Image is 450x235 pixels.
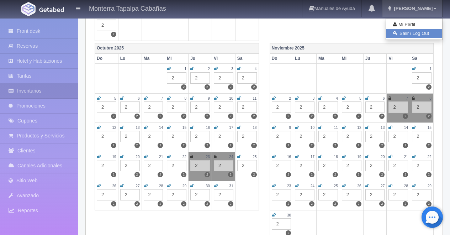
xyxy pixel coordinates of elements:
div: 2 [318,131,338,142]
th: Lu [118,53,142,64]
small: 18 [253,126,256,130]
small: 26 [112,184,116,188]
small: 27 [136,184,139,188]
label: 2 [309,114,314,119]
div: 2 [295,189,314,200]
small: 23 [206,155,210,159]
small: 7 [406,96,408,100]
label: 2 [403,114,408,119]
label: 2 [158,143,163,148]
div: 2 [237,72,257,84]
label: 2 [426,172,432,177]
small: 4 [336,96,338,100]
label: 2 [379,172,385,177]
div: 2 [412,189,432,200]
small: 5 [359,96,361,100]
small: 25 [253,155,256,159]
div: 2 [272,160,291,171]
label: 2 [286,114,291,119]
label: 2 [228,143,233,148]
small: 4 [255,67,257,71]
label: 2 [134,201,140,207]
small: 10 [229,96,233,100]
small: 3 [312,96,314,100]
label: 2 [134,172,140,177]
label: 2 [111,114,116,119]
small: 1 [429,67,432,71]
span: [PERSON_NAME] [392,6,433,11]
label: 2 [356,201,361,207]
small: 2 [289,96,291,100]
label: 2 [286,201,291,207]
div: 2 [342,160,361,171]
div: 2 [120,101,140,113]
small: 1 [184,67,186,71]
small: 21 [404,155,408,159]
th: Vi [387,53,410,64]
label: 2 [205,143,210,148]
th: Noviembre 2025 [270,43,434,54]
label: 2 [134,114,140,119]
small: 6 [383,96,385,100]
th: Ma [142,53,165,64]
label: 2 [251,84,256,90]
div: 2 [272,131,291,142]
th: Vi [212,53,235,64]
small: 27 [381,184,385,188]
label: 2 [356,143,361,148]
label: 2 [251,143,256,148]
div: 2 [237,160,257,171]
th: Lu [293,53,317,64]
label: 2 [228,201,233,207]
label: 2 [111,32,116,37]
div: 2 [295,101,314,113]
small: 16 [287,155,291,159]
div: 2 [167,72,186,84]
div: 2 [342,189,361,200]
small: 12 [112,126,116,130]
th: Mi [165,53,189,64]
div: 2 [214,72,233,84]
div: 2 [295,131,314,142]
div: 2 [412,131,432,142]
div: 2 [412,160,432,171]
label: 2 [181,114,186,119]
small: 10 [311,126,314,130]
small: 7 [161,96,163,100]
div: 2 [97,160,116,171]
a: Mi Perfil [386,20,442,29]
div: 2 [120,131,140,142]
small: 9 [208,96,210,100]
div: 2 [388,189,408,200]
small: 3 [231,67,233,71]
label: 2 [228,84,233,90]
small: 13 [381,126,385,130]
label: 2 [111,172,116,177]
label: 2 [181,143,186,148]
div: 2 [388,101,408,113]
label: 2 [205,84,210,90]
small: 23 [287,184,291,188]
label: 2 [158,172,163,177]
label: 2 [309,172,314,177]
small: 19 [112,155,116,159]
label: 2 [158,114,163,119]
div: 2 [388,131,408,142]
th: Do [95,53,118,64]
div: 2 [120,189,140,200]
label: 2 [228,172,233,177]
th: Do [270,53,293,64]
label: 2 [356,172,361,177]
small: 15 [428,126,432,130]
div: 2 [318,101,338,113]
label: 2 [111,201,116,207]
label: 2 [181,201,186,207]
div: 2 [412,101,432,113]
small: 2 [208,67,210,71]
div: 2 [190,72,210,84]
label: 2 [426,143,432,148]
h4: Monterra Tapalpa Cabañas [89,4,166,12]
small: 18 [334,155,338,159]
small: 24 [229,155,233,159]
small: 11 [253,96,256,100]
